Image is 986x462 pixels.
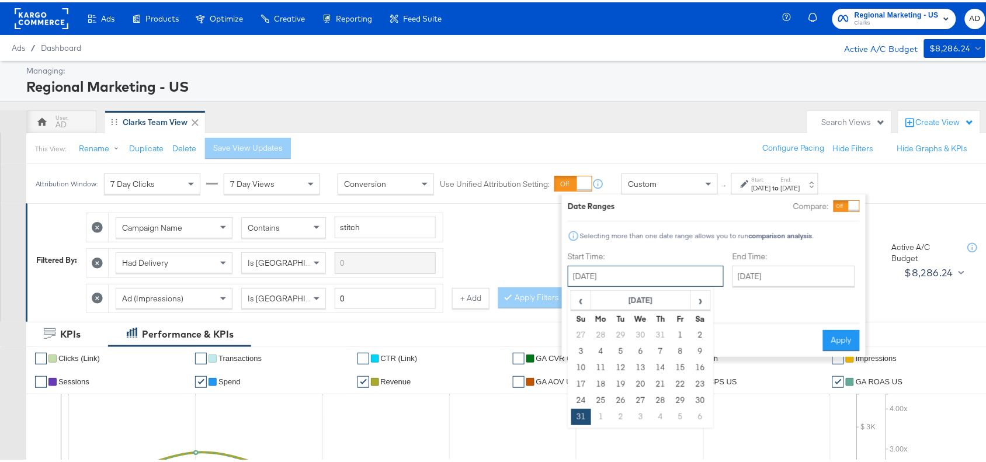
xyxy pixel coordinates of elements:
[381,352,418,360] span: CTR (Link)
[611,308,631,325] th: Tu
[122,291,183,301] span: Ad (Impressions)
[900,261,967,280] button: $8,286.24
[129,141,164,152] button: Duplicate
[513,374,525,385] a: ✔
[970,10,981,23] span: AD
[905,262,954,279] div: $8,286.24
[855,16,939,26] span: Clarks
[930,39,971,54] div: $8,286.24
[25,41,41,50] span: /
[856,352,897,360] span: Impressions
[690,341,710,357] td: 9
[690,390,710,407] td: 30
[732,249,860,260] label: End Time:
[248,255,337,266] span: Is [GEOGRAPHIC_DATA]
[671,341,690,357] td: 8
[690,374,710,390] td: 23
[671,374,690,390] td: 22
[611,341,631,357] td: 5
[41,41,81,50] a: Dashboard
[572,289,590,307] span: ‹
[965,6,985,27] button: AD
[381,375,411,384] span: Revenue
[568,199,615,210] div: Date Ranges
[579,230,814,238] div: Selecting more than one date range allows you to run .
[110,176,155,187] span: 7 Day Clicks
[26,63,982,74] div: Managing:
[101,12,114,21] span: Ads
[172,141,196,152] button: Delete
[35,178,98,186] div: Attribution Window:
[651,357,671,374] td: 14
[752,173,771,181] label: Start:
[671,357,690,374] td: 15
[611,374,631,390] td: 19
[690,325,710,341] td: 2
[591,374,611,390] td: 18
[142,325,234,339] div: Performance & KPIs
[651,390,671,407] td: 28
[856,375,902,384] span: GA ROAS US
[690,308,710,325] th: Sa
[591,357,611,374] td: 11
[916,114,974,126] div: Create View
[218,352,262,360] span: Transactions
[755,136,833,157] button: Configure Pacing
[71,136,131,157] button: Rename
[248,220,280,231] span: Contains
[671,325,690,341] td: 1
[752,181,771,190] div: [DATE]
[248,291,337,301] span: Is [GEOGRAPHIC_DATA]
[26,74,982,94] div: Regional Marketing - US
[571,357,591,374] td: 10
[651,308,671,325] th: Th
[611,325,631,341] td: 29
[591,407,611,423] td: 1
[631,341,651,357] td: 6
[823,328,860,349] button: Apply
[571,407,591,423] td: 31
[452,286,489,307] button: + Add
[335,286,436,307] input: Enter a number
[822,114,886,126] div: Search Views
[833,141,874,152] button: Hide Filters
[651,374,671,390] td: 21
[671,407,690,423] td: 5
[781,181,800,190] div: [DATE]
[122,220,182,231] span: Campaign Name
[591,390,611,407] td: 25
[335,214,436,236] input: Enter a search term
[696,375,737,384] span: GA CPS US
[631,390,651,407] td: 27
[210,12,243,21] span: Optimize
[855,7,939,19] span: Regional Marketing - US
[218,375,241,384] span: Spend
[513,350,525,362] a: ✔
[832,37,918,54] div: Active A/C Budget
[536,375,577,384] span: GA AOV US
[335,250,436,272] input: Enter a search term
[771,181,781,190] strong: to
[591,325,611,341] td: 28
[611,390,631,407] td: 26
[651,325,671,341] td: 31
[571,308,591,325] th: Su
[195,374,207,385] a: ✔
[568,249,724,260] label: Start Time:
[671,390,690,407] td: 29
[631,308,651,325] th: We
[749,229,813,238] strong: comparison analysis
[892,239,956,261] div: Active A/C Budget
[924,37,985,55] button: $8,286.24
[336,12,372,21] span: Reporting
[591,308,611,325] th: Mo
[571,325,591,341] td: 27
[631,357,651,374] td: 13
[274,12,305,21] span: Creative
[690,407,710,423] td: 6
[571,341,591,357] td: 3
[145,12,179,21] span: Products
[35,374,47,385] a: ✔
[111,116,117,123] div: Drag to reorder tab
